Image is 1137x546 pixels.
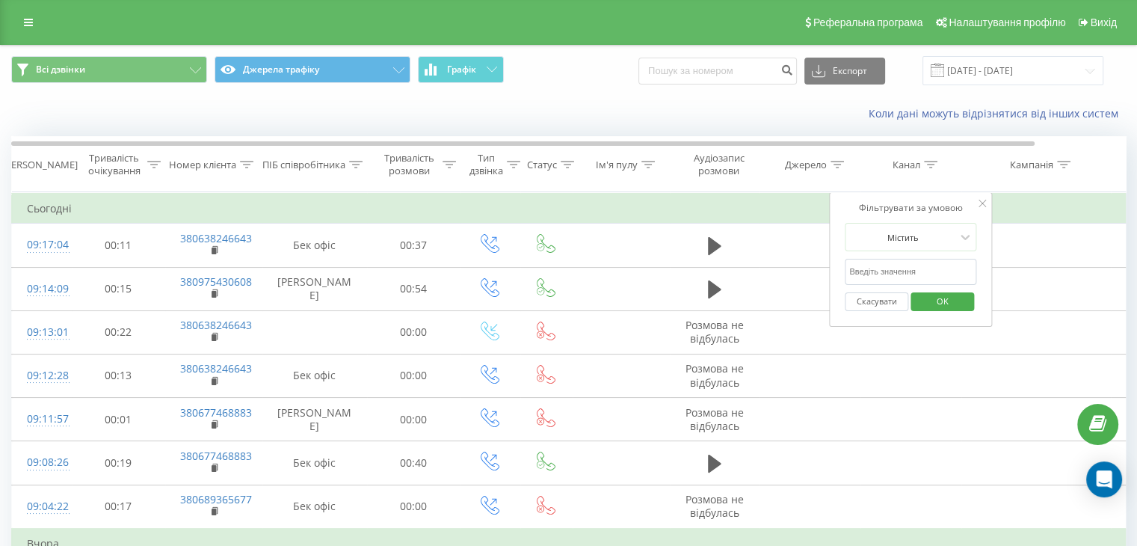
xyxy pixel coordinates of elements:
[845,259,976,285] input: Введіть значення
[367,310,460,354] td: 00:00
[180,231,252,245] a: 380638246643
[262,224,367,267] td: Бек офіс
[27,448,57,477] div: 09:08:26
[447,64,476,75] span: Графік
[527,159,557,171] div: Статус
[685,318,744,346] span: Розмова не відбулась
[685,492,744,520] span: Розмова не відбулась
[596,159,638,171] div: Ім'я пулу
[262,441,367,485] td: Бек офіс
[845,292,908,311] button: Скасувати
[682,152,755,177] div: Аудіозапис розмови
[27,274,57,304] div: 09:14:09
[2,159,78,171] div: [PERSON_NAME]
[949,16,1065,28] span: Налаштування профілю
[72,267,165,310] td: 00:15
[180,274,252,289] a: 380975430608
[72,224,165,267] td: 00:11
[685,405,744,433] span: Розмова не відбулась
[180,318,252,332] a: 380638246643
[262,398,367,441] td: [PERSON_NAME]
[813,16,923,28] span: Реферальна програма
[180,492,252,506] a: 380689365677
[367,398,460,441] td: 00:00
[1086,461,1122,497] div: Open Intercom Messenger
[72,310,165,354] td: 00:22
[215,56,410,83] button: Джерела трафіку
[72,354,165,397] td: 00:13
[469,152,503,177] div: Тип дзвінка
[785,159,827,171] div: Джерело
[180,405,252,420] a: 380677468883
[685,361,744,389] span: Розмова не відбулась
[262,485,367,529] td: Бек офіс
[27,492,57,521] div: 09:04:22
[418,56,504,83] button: Графік
[36,64,85,76] span: Всі дзвінки
[262,159,345,171] div: ПІБ співробітника
[72,485,165,529] td: 00:17
[910,292,974,311] button: OK
[367,441,460,485] td: 00:40
[922,289,964,313] span: OK
[169,159,236,171] div: Номер клієнта
[180,361,252,375] a: 380638246643
[367,354,460,397] td: 00:00
[27,318,57,347] div: 09:13:01
[262,267,367,310] td: [PERSON_NAME]
[367,267,460,310] td: 00:54
[11,56,207,83] button: Всі дзвінки
[367,224,460,267] td: 00:37
[367,485,460,529] td: 00:00
[380,152,439,177] div: Тривалість розмови
[27,230,57,260] div: 09:17:04
[845,200,976,215] div: Фільтрувати за умовою
[1091,16,1117,28] span: Вихід
[893,159,920,171] div: Канал
[869,106,1126,120] a: Коли дані можуть відрізнятися вiд інших систем
[638,58,797,85] input: Пошук за номером
[180,449,252,463] a: 380677468883
[27,361,57,390] div: 09:12:28
[84,152,144,177] div: Тривалість очікування
[262,354,367,397] td: Бек офіс
[72,398,165,441] td: 00:01
[804,58,885,85] button: Експорт
[1010,159,1053,171] div: Кампанія
[27,405,57,434] div: 09:11:57
[72,441,165,485] td: 00:19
